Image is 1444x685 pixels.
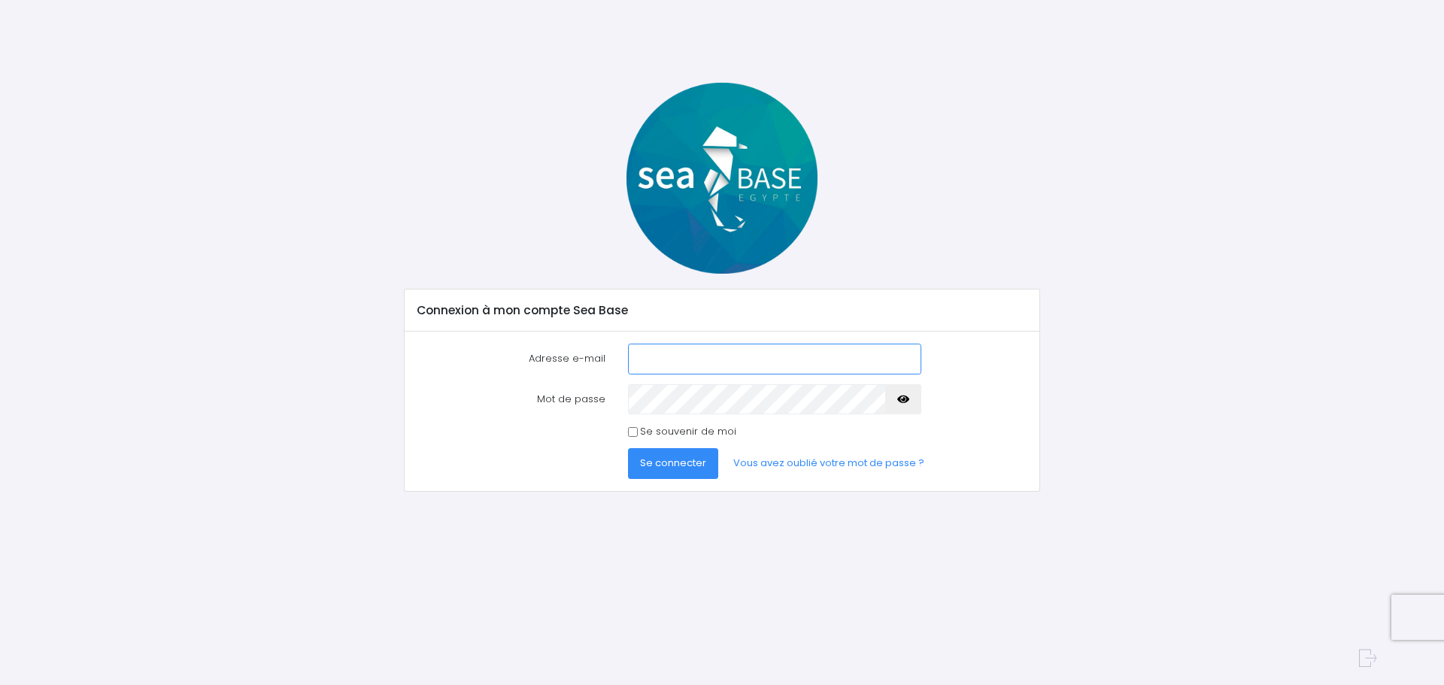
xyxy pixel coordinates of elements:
label: Se souvenir de moi [640,424,736,439]
a: Vous avez oublié votre mot de passe ? [721,448,936,478]
div: Connexion à mon compte Sea Base [405,289,1039,332]
span: Se connecter [640,456,706,470]
label: Adresse e-mail [406,344,617,374]
label: Mot de passe [406,384,617,414]
button: Se connecter [628,448,718,478]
